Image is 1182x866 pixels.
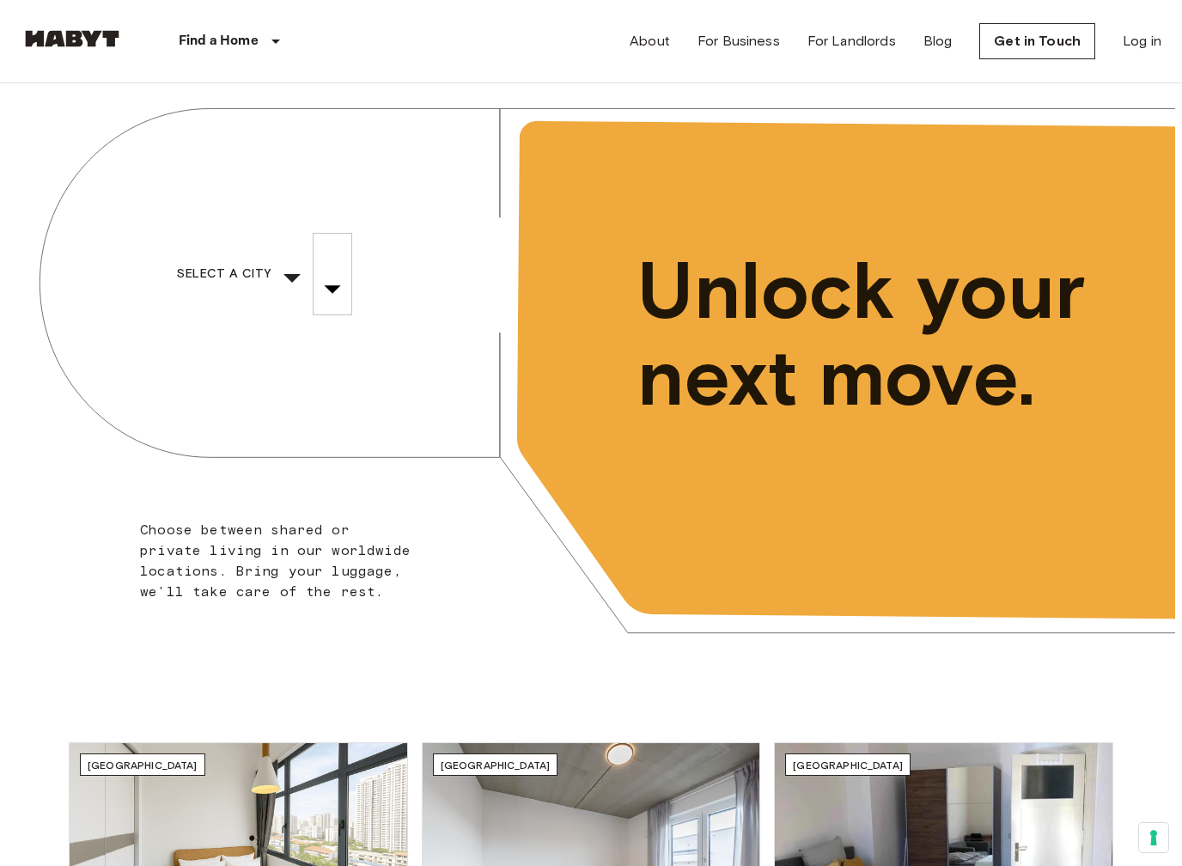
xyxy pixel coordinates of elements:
a: For Landlords [807,31,896,52]
span: Choose between shared or private living in our worldwide locations. Bring your luggage, we'll tak... [140,521,411,600]
span: Select a city [177,264,271,285]
span: Unlock your next move. [637,247,1105,421]
a: Log in [1123,31,1161,52]
a: For Business [698,31,780,52]
a: Blog [923,31,953,52]
button: Your consent preferences for tracking technologies [1139,823,1168,852]
span: [GEOGRAPHIC_DATA] [441,759,551,771]
p: Find a Home [179,31,259,52]
a: Get in Touch [979,23,1095,59]
span: [GEOGRAPHIC_DATA] [793,759,903,771]
img: Habyt [21,30,124,47]
span: [GEOGRAPHIC_DATA] [88,759,198,771]
a: About [630,31,670,52]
